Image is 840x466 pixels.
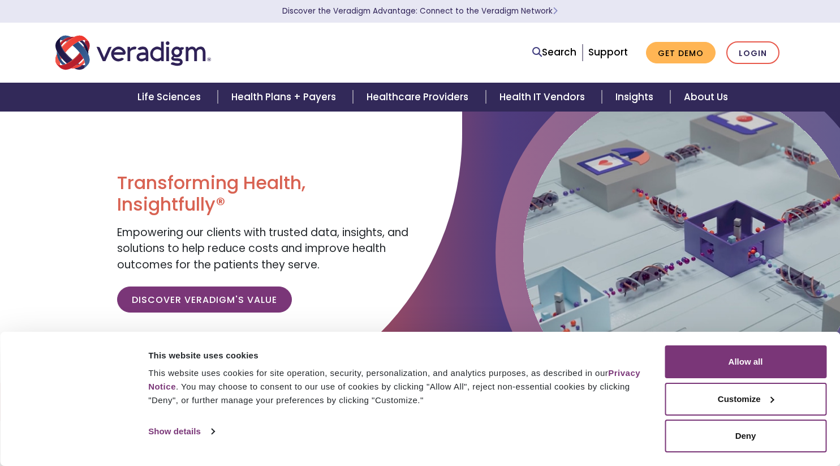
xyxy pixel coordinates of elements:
a: Life Sciences [124,83,218,112]
a: Health Plans + Payers [218,83,353,112]
a: Discover the Veradigm Advantage: Connect to the Veradigm NetworkLearn More [282,6,558,16]
button: Allow all [665,345,826,378]
img: Veradigm logo [55,34,211,71]
a: Search [532,45,576,60]
a: Login [726,41,779,65]
button: Customize [665,383,826,416]
span: Empowering our clients with trusted data, insights, and solutions to help reduce costs and improv... [117,225,408,272]
span: Learn More [553,6,558,16]
a: Healthcare Providers [353,83,485,112]
a: Show details [148,423,214,440]
a: About Us [670,83,742,112]
a: Support [588,45,628,59]
a: Get Demo [646,42,716,64]
div: This website uses cookies for site operation, security, personalization, and analytics purposes, ... [148,366,652,407]
a: Discover Veradigm's Value [117,287,292,313]
button: Deny [665,420,826,452]
a: Health IT Vendors [486,83,602,112]
div: This website uses cookies [148,349,652,362]
a: Insights [602,83,670,112]
h1: Transforming Health, Insightfully® [117,172,411,216]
